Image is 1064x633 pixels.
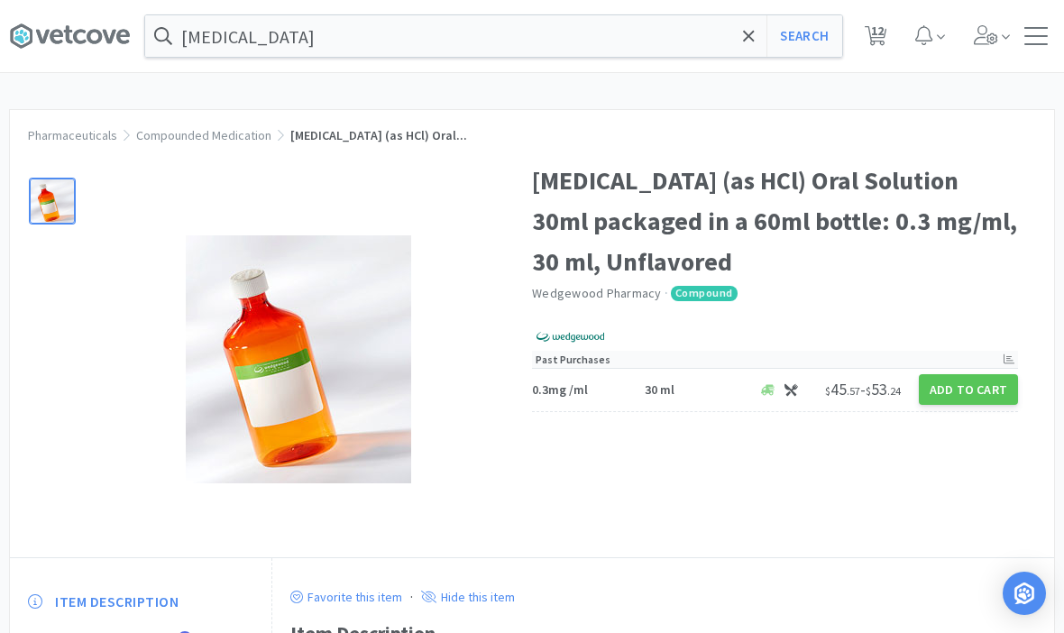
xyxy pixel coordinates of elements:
[825,379,901,399] span: -
[136,127,271,143] a: Compounded Medication
[436,589,515,605] p: Hide this item
[825,379,860,399] span: 45
[866,379,901,399] span: 53
[887,384,901,398] span: . 24
[28,127,117,143] a: Pharmaceuticals
[825,384,830,398] span: $
[55,592,179,611] span: Item Description
[866,384,871,398] span: $
[532,161,1018,281] h1: [MEDICAL_DATA] (as HCl) Oral Solution 30ml packaged in a 60ml bottle: 0.3 mg/ml, 30 ml, Unflavored
[145,15,842,57] input: Search by item, sku, manufacturer, ingredient, size...
[858,31,894,47] a: 12
[537,324,604,351] img: e40baf8987b14801afb1611fffac9ca4_8.png
[303,589,402,605] p: Favorite this item
[766,15,841,57] button: Search
[1003,572,1046,615] div: Open Intercom Messenger
[532,285,662,301] a: Wedgewood Pharmacy
[532,381,604,398] h5: 0.3mg /ml
[290,127,467,143] span: [MEDICAL_DATA] (as HCl) Oral...
[919,374,1018,405] button: Add to Cart
[665,285,668,301] span: ·
[671,286,738,300] span: Compound
[536,351,610,368] p: Past Purchases
[186,235,411,483] img: 76efa3c92c3e4a08a52103b1b61bd4d6_534067.jpeg
[847,384,860,398] span: . 57
[410,585,413,609] div: ·
[645,381,752,398] h6: 30 ml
